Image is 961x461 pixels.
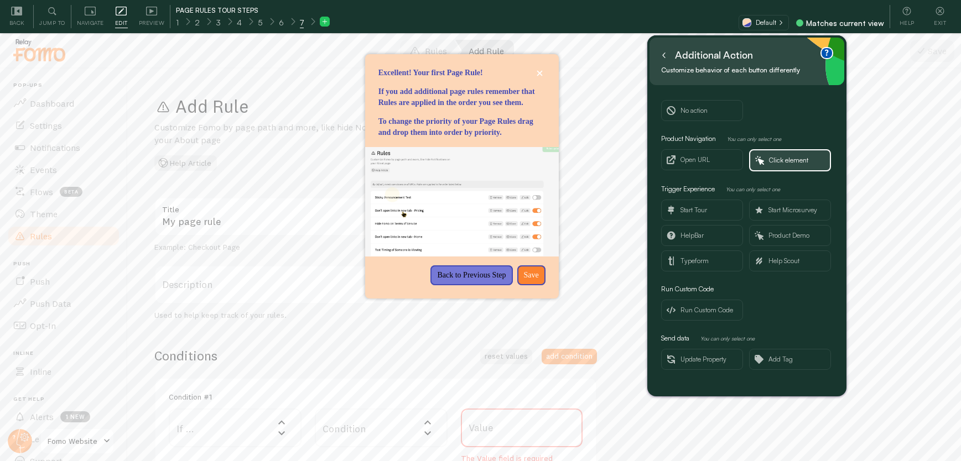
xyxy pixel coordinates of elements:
span: Settings [30,120,62,131]
label: Condition [315,408,448,447]
label: If ... [169,408,302,447]
span: Notifications [30,142,80,153]
span: Push Data [30,298,71,309]
span: Fomo Website [48,434,100,448]
span: 1 new [60,411,90,422]
span: Theme [30,208,58,219]
button: add condition [542,349,597,364]
p: If you add additional page rules remember that Rules are applied in the order you see them. [378,86,546,108]
span: Push [30,276,50,287]
h1: Add Rule [154,95,934,118]
a: Fomo Website [40,428,115,454]
button: Help Article [154,155,217,171]
p: Back to Previous Step [437,270,506,281]
a: Flows beta [7,181,121,203]
span: Dashboard [30,98,74,109]
a: Opt-In [7,315,121,337]
a: Settings [7,114,121,137]
span: Inline [13,350,121,357]
h5: Condition #1 [169,392,212,402]
label: Value [461,408,583,447]
button: reset values [480,349,532,364]
span: Pop-ups [13,82,121,89]
img: fomo-relay-logo-orange.svg [12,36,67,64]
button: Back to Previous Step [430,265,512,285]
span: Inline [30,366,51,377]
a: Dashboard [7,92,121,114]
span: Get Help [13,396,121,403]
p: To change the priority of your Page Rules drag and drop them into order by priority. [378,116,546,138]
span: beta [60,187,82,197]
span: Events [30,164,57,175]
p: Save [524,270,539,281]
button: close, [534,67,546,79]
span: Alerts [30,411,54,422]
a: Theme [7,203,121,225]
label: Title [154,197,486,216]
div: Used to help keep track of your rules. [154,311,486,321]
span: Rules [30,230,52,242]
a: Inline [7,360,121,383]
a: Push [7,270,121,292]
a: Rules [7,225,121,247]
a: Alerts 1 new [7,406,121,428]
button: Save [517,265,546,285]
div: Example: Checkout Page [154,243,486,253]
span: Push [13,260,121,268]
span: Flows [30,186,53,197]
a: Events [7,159,121,181]
p: Customize Fomo by page path and more, like hide Notifications on your About page [154,121,420,146]
a: Notifications [7,137,121,159]
div: Excellent! Your first Page Rule! If you add additional page rules remember that Rules are applied... [365,54,559,299]
h2: Conditions [154,347,217,364]
p: Excellent! Your first Page Rule! [378,67,546,78]
label: Description [154,265,486,304]
span: Opt-In [30,320,56,331]
a: Push Data [7,292,121,315]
